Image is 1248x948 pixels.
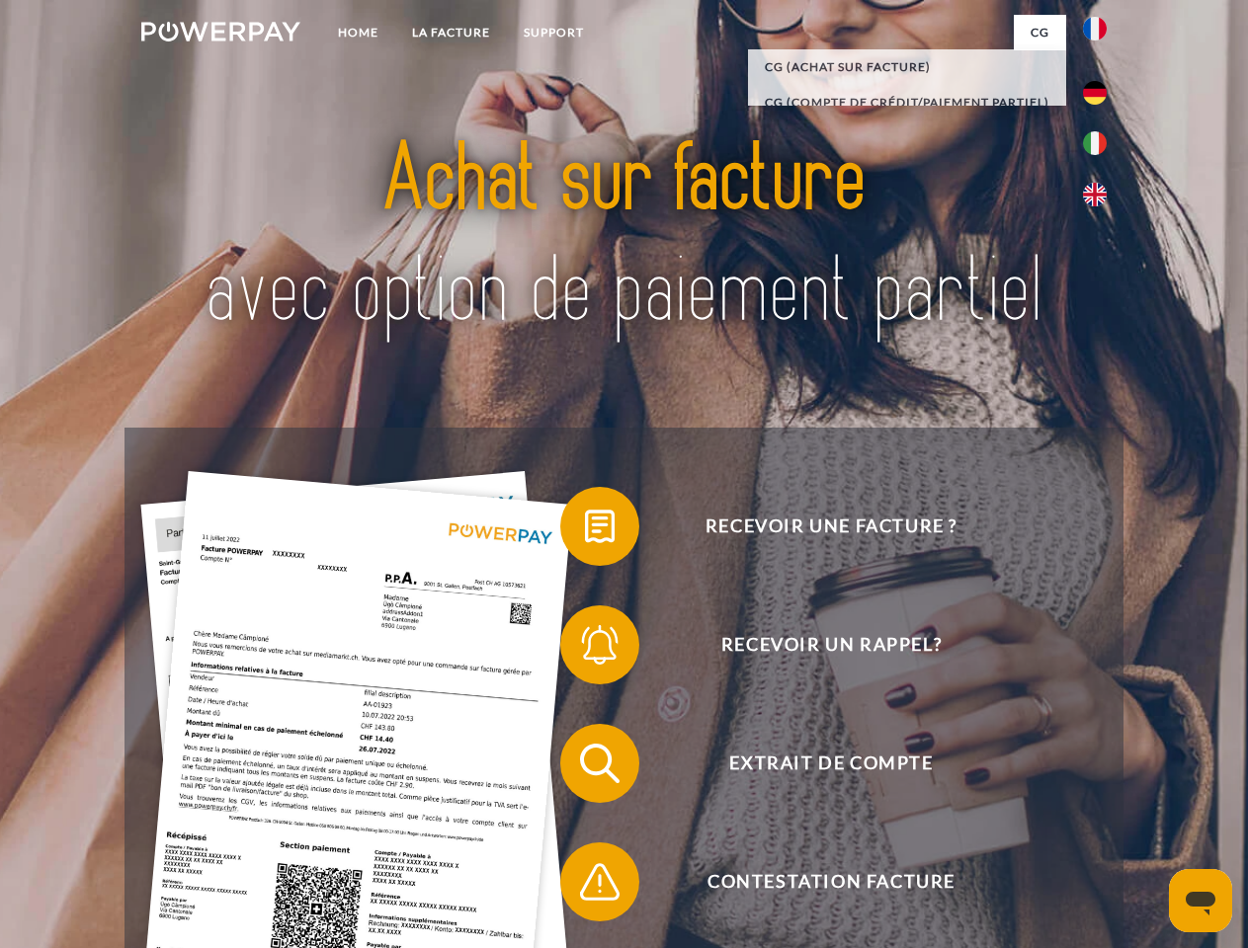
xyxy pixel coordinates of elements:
[560,724,1074,803] button: Extrait de compte
[321,15,395,50] a: Home
[141,22,300,41] img: logo-powerpay-white.svg
[1169,869,1232,932] iframe: Bouton de lancement de la fenêtre de messagerie
[575,739,624,788] img: qb_search.svg
[560,605,1074,684] button: Recevoir un rappel?
[589,724,1073,803] span: Extrait de compte
[507,15,601,50] a: Support
[748,49,1066,85] a: CG (achat sur facture)
[575,620,624,670] img: qb_bell.svg
[575,502,624,551] img: qb_bill.svg
[1083,17,1107,40] img: fr
[748,85,1066,120] a: CG (Compte de crédit/paiement partiel)
[589,842,1073,921] span: Contestation Facture
[1014,15,1066,50] a: CG
[589,487,1073,566] span: Recevoir une facture ?
[395,15,507,50] a: LA FACTURE
[1083,183,1107,206] img: en
[575,857,624,907] img: qb_warning.svg
[560,842,1074,921] button: Contestation Facture
[189,95,1059,378] img: title-powerpay_fr.svg
[560,487,1074,566] button: Recevoir une facture ?
[1083,81,1107,105] img: de
[1083,131,1107,155] img: it
[589,605,1073,684] span: Recevoir un rappel?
